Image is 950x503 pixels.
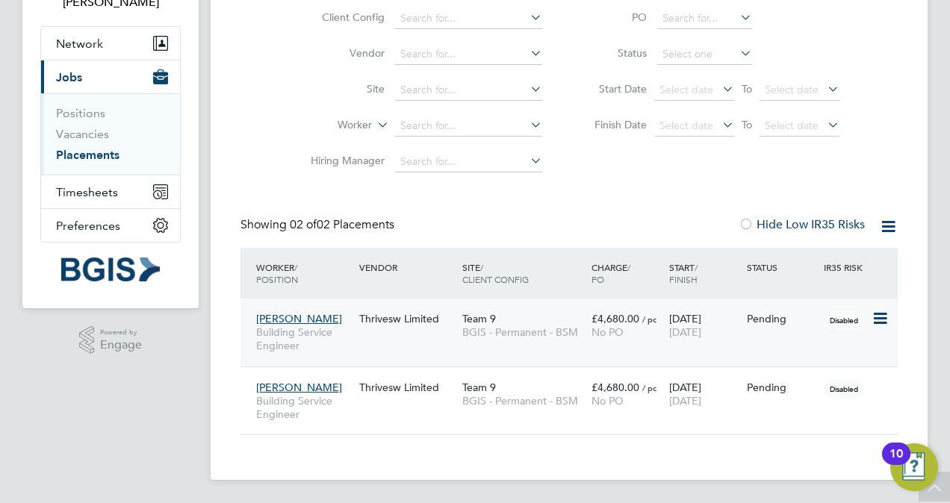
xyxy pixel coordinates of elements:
[737,79,757,99] span: To
[580,46,647,60] label: Status
[56,148,119,162] a: Placements
[665,254,743,293] div: Start
[580,118,647,131] label: Finish Date
[395,116,542,137] input: Search for...
[286,118,372,133] label: Worker
[462,394,584,407] span: BGIS - Permanent - BSM
[256,325,352,352] span: Building Service Engineer
[739,217,865,232] label: Hide Low IR35 Risks
[592,312,639,325] span: £4,680.00
[56,37,103,51] span: Network
[256,394,352,421] span: Building Service Engineer
[765,83,819,96] span: Select date
[256,381,342,394] span: [PERSON_NAME]
[824,379,864,399] span: Disabled
[737,115,757,134] span: To
[395,151,542,172] input: Search for...
[592,325,624,339] span: No PO
[41,209,180,242] button: Preferences
[459,254,588,293] div: Site
[890,454,903,473] div: 10
[299,46,385,60] label: Vendor
[657,8,752,29] input: Search for...
[56,106,105,120] a: Positions
[580,10,647,24] label: PO
[56,127,109,141] a: Vacancies
[580,82,647,96] label: Start Date
[56,70,82,84] span: Jobs
[592,261,630,285] span: / PO
[56,185,118,199] span: Timesheets
[252,372,898,385] a: [PERSON_NAME]Building Service EngineerThrivesw LimitedTeam 9BGIS - Permanent - BSM£4,680.00 / pcN...
[395,8,542,29] input: Search for...
[290,217,317,232] span: 02 of
[79,326,143,354] a: Powered byEngage
[588,254,665,293] div: Charge
[356,373,459,402] div: Thrivesw Limited
[665,304,743,346] div: [DATE]
[256,312,342,325] span: [PERSON_NAME]
[665,373,743,415] div: [DATE]
[100,326,142,339] span: Powered by
[642,313,656,325] span: / pc
[747,312,817,325] div: Pending
[41,60,180,93] button: Jobs
[592,381,639,394] span: £4,680.00
[659,119,713,132] span: Select date
[299,10,385,24] label: Client Config
[669,325,701,339] span: [DATE]
[252,254,356,293] div: Worker
[592,394,624,407] span: No PO
[395,80,542,101] input: Search for...
[820,254,872,281] div: IR35 Risk
[462,325,584,339] span: BGIS - Permanent - BSM
[462,312,496,325] span: Team 9
[824,310,864,330] span: Disabled
[240,217,397,233] div: Showing
[61,257,160,281] img: bgis-logo-retina.png
[659,83,713,96] span: Select date
[657,44,752,65] input: Select one
[765,119,819,132] span: Select date
[290,217,394,232] span: 02 Placements
[299,154,385,167] label: Hiring Manager
[462,261,529,285] span: / Client Config
[40,257,181,281] a: Go to home page
[642,382,656,393] span: / pc
[56,219,120,233] span: Preferences
[669,261,698,285] span: / Finish
[252,304,898,316] a: [PERSON_NAME]Building Service EngineerThrivesw LimitedTeam 9BGIS - Permanent - BSM£4,680.00 / pcN...
[41,93,180,175] div: Jobs
[747,381,817,394] div: Pending
[462,381,496,394] span: Team 9
[743,254,821,281] div: Status
[41,27,180,60] button: Network
[395,44,542,65] input: Search for...
[669,394,701,407] span: [DATE]
[356,254,459,281] div: Vendor
[890,443,938,491] button: Open Resource Center, 10 new notifications
[356,304,459,333] div: Thrivesw Limited
[100,339,142,352] span: Engage
[299,82,385,96] label: Site
[41,175,180,208] button: Timesheets
[256,261,298,285] span: / Position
